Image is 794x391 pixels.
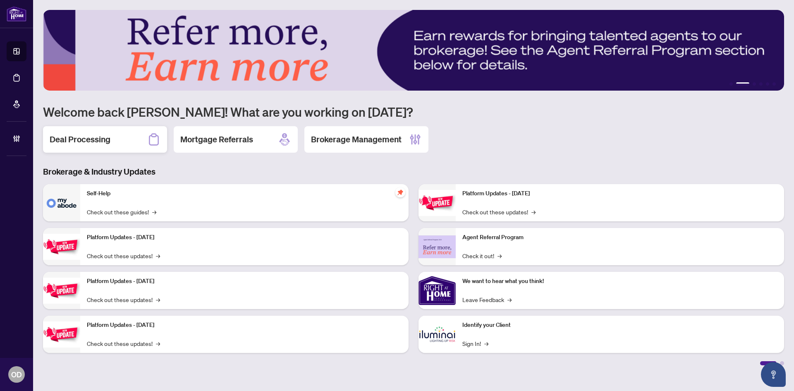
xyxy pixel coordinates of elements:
span: → [156,251,160,260]
a: Sign In!→ [462,339,488,348]
span: pushpin [395,187,405,197]
h2: Brokerage Management [311,134,402,145]
button: 4 [759,82,763,86]
p: We want to hear what you think! [462,277,777,286]
span: → [156,295,160,304]
h2: Mortgage Referrals [180,134,253,145]
p: Platform Updates - [DATE] [462,189,777,198]
h2: Deal Processing [50,134,110,145]
a: Check out these updates!→ [87,339,160,348]
span: → [156,339,160,348]
img: Agent Referral Program [419,235,456,258]
button: 5 [766,82,769,86]
a: Check out these updates!→ [462,207,536,216]
button: 1 [729,82,733,86]
span: → [152,207,156,216]
p: Platform Updates - [DATE] [87,321,402,330]
img: logo [7,6,26,22]
h3: Brokerage & Industry Updates [43,166,784,178]
button: 6 [772,82,776,86]
a: Check out these guides!→ [87,207,156,216]
img: Platform Updates - June 23, 2025 [419,190,456,216]
a: Check it out!→ [462,251,502,260]
a: Check out these updates!→ [87,251,160,260]
span: → [484,339,488,348]
span: → [531,207,536,216]
a: Leave Feedback→ [462,295,512,304]
button: 3 [753,82,756,86]
p: Self-Help [87,189,402,198]
img: Platform Updates - July 21, 2025 [43,278,80,304]
span: → [497,251,502,260]
p: Agent Referral Program [462,233,777,242]
p: Identify your Client [462,321,777,330]
p: Platform Updates - [DATE] [87,277,402,286]
img: Identify your Client [419,316,456,353]
img: Platform Updates - September 16, 2025 [43,234,80,260]
a: Check out these updates!→ [87,295,160,304]
img: Platform Updates - July 8, 2025 [43,321,80,348]
span: OD [11,369,22,380]
span: → [507,295,512,304]
p: Platform Updates - [DATE] [87,233,402,242]
button: Open asap [761,362,786,387]
img: Self-Help [43,184,80,221]
img: Slide 1 [43,10,784,91]
button: 2 [736,82,749,86]
h1: Welcome back [PERSON_NAME]! What are you working on [DATE]? [43,104,784,120]
img: We want to hear what you think! [419,272,456,309]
